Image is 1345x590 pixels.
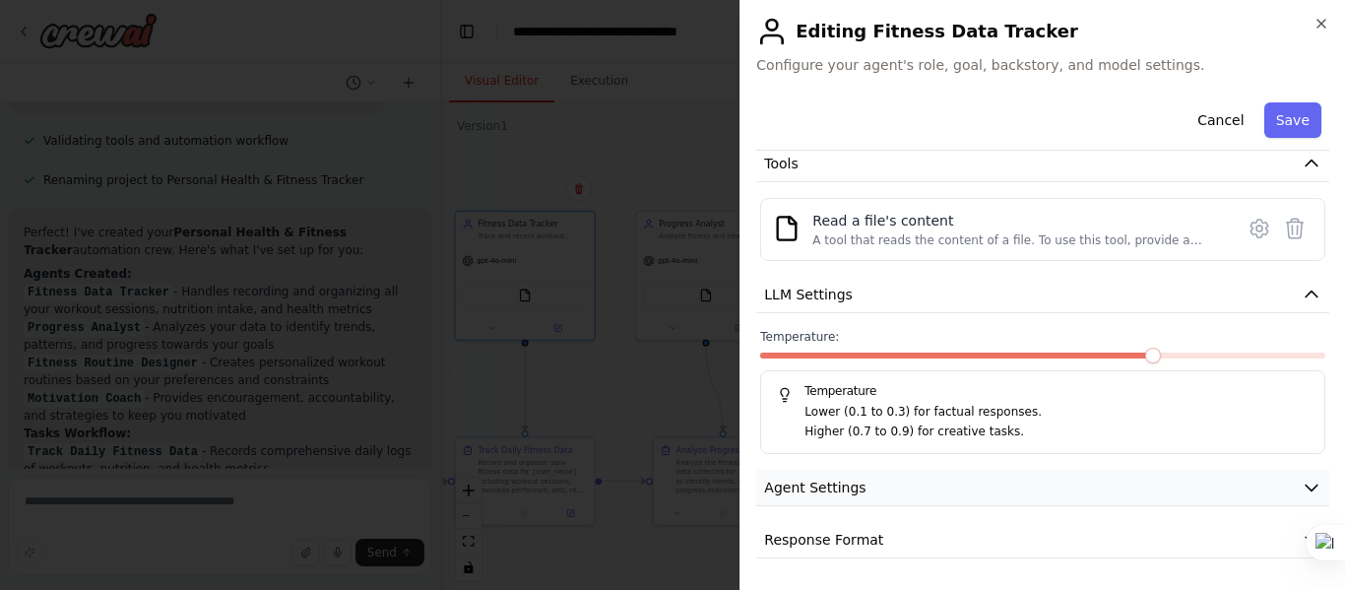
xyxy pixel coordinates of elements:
[773,215,801,242] img: FileReadTool
[804,403,1309,423] p: Lower (0.1 to 0.3) for factual responses.
[760,329,839,345] span: Temperature:
[777,383,1309,399] h5: Temperature
[764,154,799,173] span: Tools
[1277,211,1313,246] button: Delete tool
[756,470,1329,506] button: Agent Settings
[756,146,1329,182] button: Tools
[1264,102,1321,138] button: Save
[756,277,1329,313] button: LLM Settings
[804,423,1309,442] p: Higher (0.7 to 0.9) for creative tasks.
[764,285,853,304] span: LLM Settings
[1185,102,1255,138] button: Cancel
[756,16,1329,47] h2: Editing Fitness Data Tracker
[1242,211,1277,246] button: Configure tool
[812,211,1222,230] div: Read a file's content
[756,522,1329,558] button: Response Format
[756,55,1329,75] span: Configure your agent's role, goal, backstory, and model settings.
[764,478,865,497] span: Agent Settings
[764,530,883,550] span: Response Format
[812,232,1222,248] div: A tool that reads the content of a file. To use this tool, provide a 'file_path' parameter with t...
